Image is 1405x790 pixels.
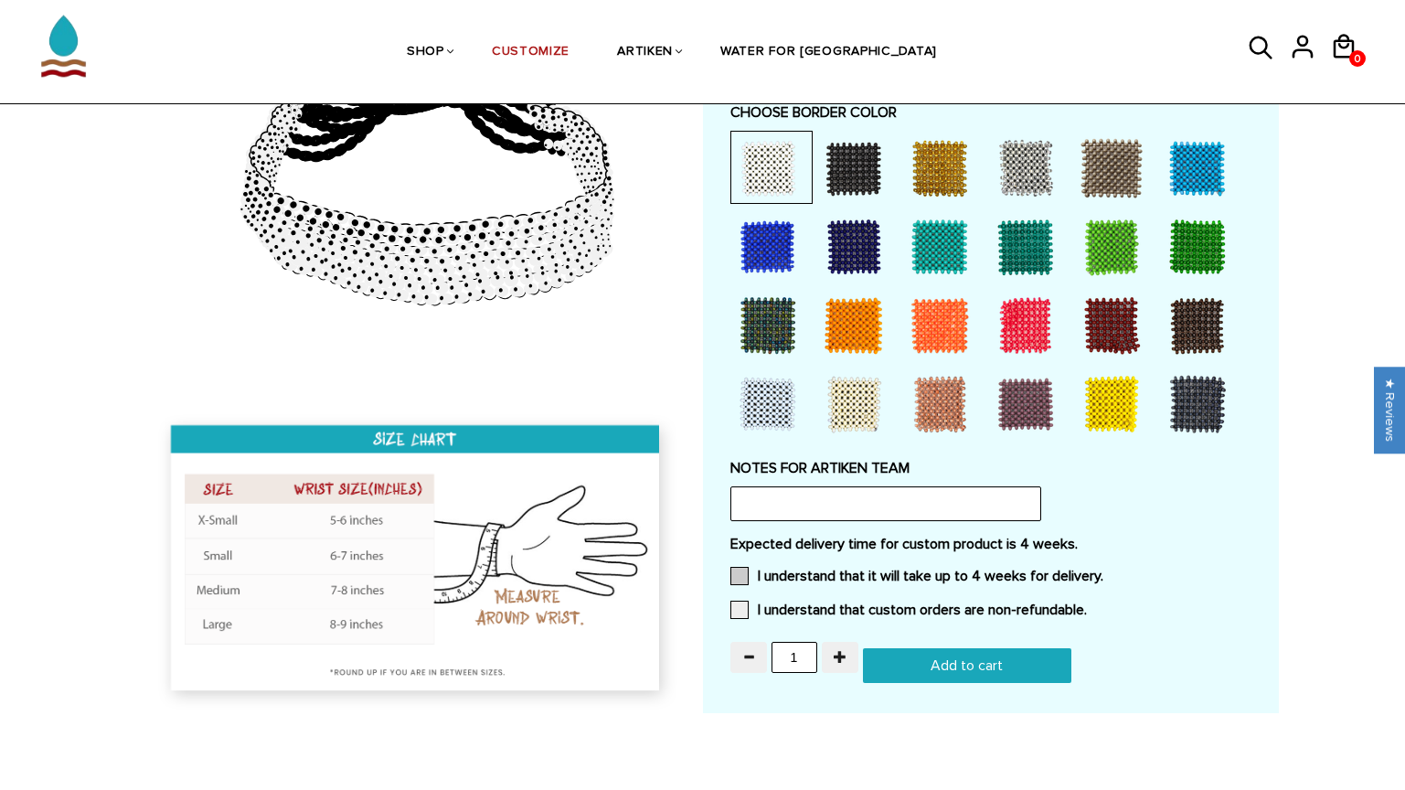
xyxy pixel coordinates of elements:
[816,131,899,204] div: Black
[1074,131,1156,204] div: Grey
[1160,367,1242,440] div: Steel
[1349,48,1366,70] span: 0
[1160,131,1242,204] div: Sky Blue
[863,648,1071,683] input: Add to cart
[730,209,813,283] div: Bush Blue
[1349,50,1366,67] a: 0
[730,131,813,204] div: White
[988,288,1070,361] div: Red
[730,288,813,361] div: Peacock
[1160,209,1242,283] div: Kenya Green
[407,5,444,100] a: SHOP
[492,5,569,100] a: CUSTOMIZE
[902,131,985,204] div: Gold
[1374,367,1405,454] div: Click to open Judge.me floating reviews tab
[730,535,1251,553] label: Expected delivery time for custom product is 4 weeks.
[154,411,680,714] img: size_chart_new.png
[1074,209,1156,283] div: Light Green
[730,601,1087,619] label: I understand that custom orders are non-refundable.
[902,288,985,361] div: Orange
[1160,288,1242,361] div: Brown
[902,367,985,440] div: Rose Gold
[816,209,899,283] div: Dark Blue
[988,209,1070,283] div: Teal
[988,367,1070,440] div: Purple Rain
[988,131,1070,204] div: Silver
[730,459,1251,477] label: NOTES FOR ARTIKEN TEAM
[617,5,673,100] a: ARTIKEN
[816,367,899,440] div: Cream
[1074,288,1156,361] div: Maroon
[730,367,813,440] div: Baby Blue
[1074,367,1156,440] div: Yellow
[902,209,985,283] div: Turquoise
[730,103,1251,122] label: CHOOSE BORDER COLOR
[816,288,899,361] div: Light Orange
[720,5,937,100] a: WATER FOR [GEOGRAPHIC_DATA]
[730,567,1103,585] label: I understand that it will take up to 4 weeks for delivery.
